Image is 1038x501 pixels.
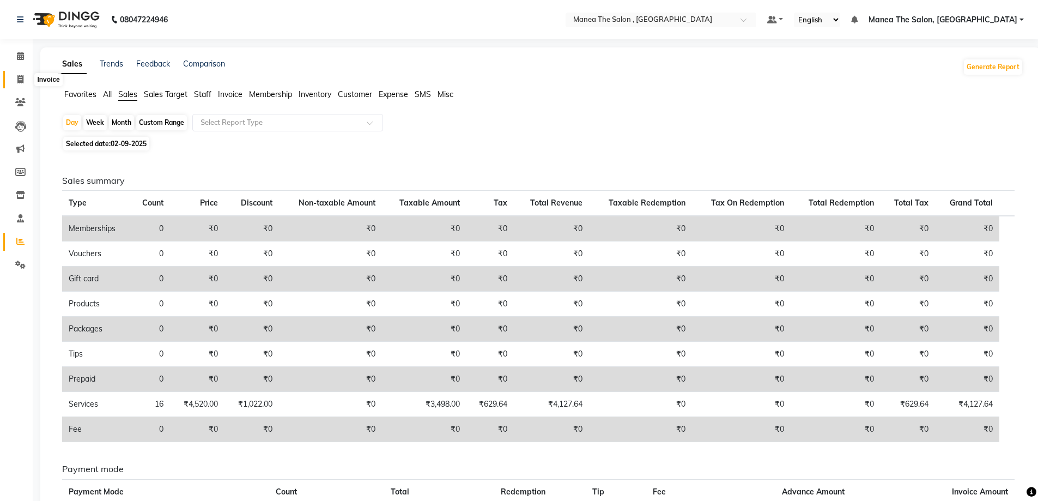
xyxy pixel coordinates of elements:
td: ₹0 [224,342,279,367]
span: Favorites [64,89,96,99]
td: ₹0 [382,267,466,292]
span: SMS [415,89,431,99]
td: ₹0 [791,292,881,317]
td: ₹0 [589,292,692,317]
div: Month [109,115,134,130]
td: ₹0 [279,317,382,342]
td: ₹0 [514,216,589,242]
td: ₹0 [935,367,999,392]
td: ₹0 [791,417,881,442]
td: Packages [62,317,131,342]
a: Sales [58,55,87,74]
span: Total [391,487,409,497]
td: ₹0 [935,242,999,267]
td: ₹0 [589,392,692,417]
td: ₹0 [791,392,881,417]
td: ₹0 [279,292,382,317]
button: Generate Report [964,59,1022,75]
td: ₹0 [514,267,589,292]
td: ₹0 [279,267,382,292]
td: Prepaid [62,367,131,392]
span: Non-taxable Amount [299,198,375,208]
td: 16 [131,392,170,417]
td: Fee [62,417,131,442]
td: ₹0 [170,367,224,392]
span: Total Redemption [809,198,874,208]
td: ₹0 [791,216,881,242]
td: ₹0 [791,242,881,267]
td: ₹0 [170,317,224,342]
span: Staff [194,89,211,99]
td: ₹0 [589,317,692,342]
td: Gift card [62,267,131,292]
td: ₹4,520.00 [170,392,224,417]
td: ₹0 [224,242,279,267]
span: Total Revenue [530,198,582,208]
td: ₹0 [692,417,791,442]
td: ₹0 [692,367,791,392]
td: ₹0 [170,242,224,267]
div: Day [63,115,81,130]
td: 0 [131,267,170,292]
span: Tip [592,487,604,497]
td: ₹0 [514,417,589,442]
h6: Sales summary [62,176,1015,186]
td: 0 [131,242,170,267]
span: 02-09-2025 [111,140,147,148]
span: All [103,89,112,99]
td: ₹0 [466,317,514,342]
td: ₹0 [170,342,224,367]
td: ₹0 [170,417,224,442]
td: Memberships [62,216,131,242]
td: ₹0 [881,292,935,317]
span: Taxable Redemption [609,198,685,208]
td: ₹0 [382,317,466,342]
td: ₹0 [935,216,999,242]
span: Redemption [501,487,545,497]
span: Count [142,198,163,208]
td: 0 [131,216,170,242]
td: ₹629.64 [881,392,935,417]
span: Sales [118,89,137,99]
td: ₹0 [589,267,692,292]
td: ₹0 [466,367,514,392]
td: ₹0 [589,417,692,442]
td: ₹0 [382,342,466,367]
span: Manea The Salon, [GEOGRAPHIC_DATA] [869,14,1017,26]
td: ₹0 [170,292,224,317]
td: ₹0 [382,242,466,267]
td: ₹0 [881,367,935,392]
td: ₹0 [692,216,791,242]
td: ₹0 [791,342,881,367]
td: ₹0 [692,267,791,292]
td: ₹0 [224,216,279,242]
td: ₹0 [279,367,382,392]
td: ₹0 [466,267,514,292]
td: ₹0 [382,367,466,392]
td: ₹0 [514,242,589,267]
td: ₹0 [514,342,589,367]
img: logo [28,4,102,35]
td: 0 [131,417,170,442]
span: Expense [379,89,408,99]
span: Selected date: [63,137,149,150]
span: Membership [249,89,292,99]
td: ₹0 [382,216,466,242]
td: ₹0 [791,267,881,292]
td: ₹0 [692,392,791,417]
td: ₹0 [589,367,692,392]
td: 0 [131,292,170,317]
span: Invoice Amount [952,487,1008,497]
a: Comparison [183,59,225,69]
td: 0 [131,367,170,392]
td: ₹0 [224,292,279,317]
span: Tax On Redemption [711,198,784,208]
div: Custom Range [136,115,187,130]
td: ₹0 [466,292,514,317]
td: ₹0 [692,317,791,342]
td: ₹0 [589,342,692,367]
td: ₹0 [279,216,382,242]
span: Taxable Amount [399,198,460,208]
span: Inventory [299,89,331,99]
span: Price [200,198,218,208]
